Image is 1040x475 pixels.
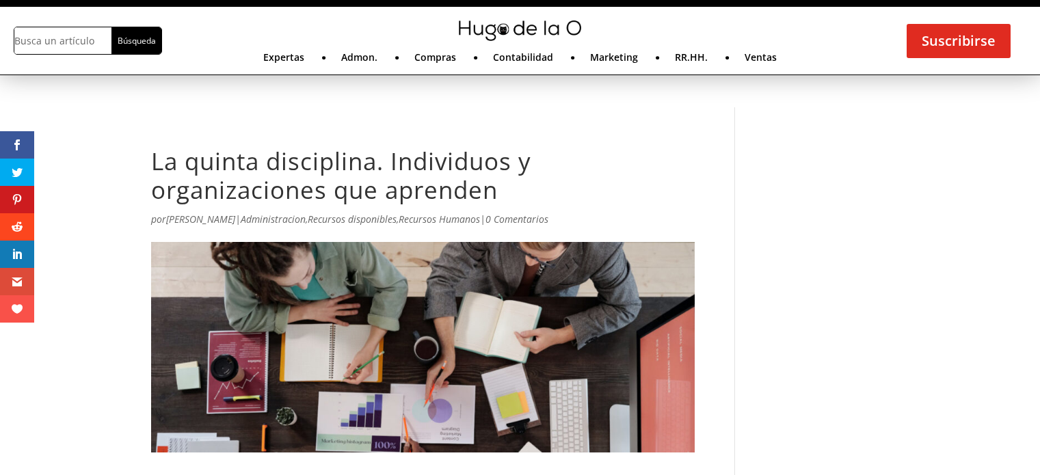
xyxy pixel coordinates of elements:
[111,27,161,54] input: Búsqueda
[907,24,1011,58] a: Suscribirse
[414,53,456,68] a: Compras
[341,53,377,68] a: Admon.
[459,31,581,44] a: mini-hugo-de-la-o-logo
[151,242,695,452] img: a-quinta-disciplina-peter-serge
[675,53,708,68] a: RR.HH.
[166,213,235,226] a: [PERSON_NAME]
[151,211,695,238] p: por | , , |
[590,53,638,68] a: Marketing
[14,27,111,54] input: Busca un artículo
[485,213,548,226] a: 0 Comentarios
[308,213,397,226] a: Recursos disponibles
[493,53,553,68] a: Contabilidad
[399,213,480,226] a: Recursos Humanos
[241,213,306,226] a: Administracion
[459,21,581,41] img: mini-hugo-de-la-o-logo
[151,147,695,211] h1: La quinta disciplina. Individuos y organizaciones que aprenden
[263,53,304,68] a: Expertas
[745,53,777,68] a: Ventas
